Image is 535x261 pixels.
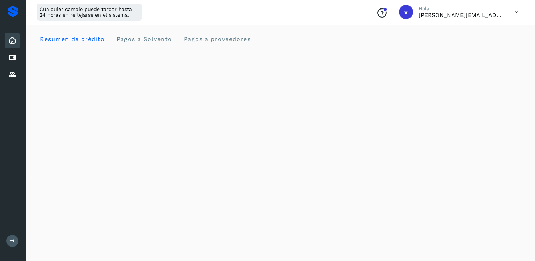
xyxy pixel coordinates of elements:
span: Pagos a Solvento [116,36,172,42]
p: victor.romero@fidum.com.mx [419,12,504,18]
div: Proveedores [5,67,20,82]
div: Inicio [5,33,20,48]
span: Pagos a proveedores [183,36,251,42]
p: Hola, [419,6,504,12]
div: Cualquier cambio puede tardar hasta 24 horas en reflejarse en el sistema. [37,4,142,21]
div: Cuentas por pagar [5,50,20,65]
span: Resumen de crédito [40,36,105,42]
